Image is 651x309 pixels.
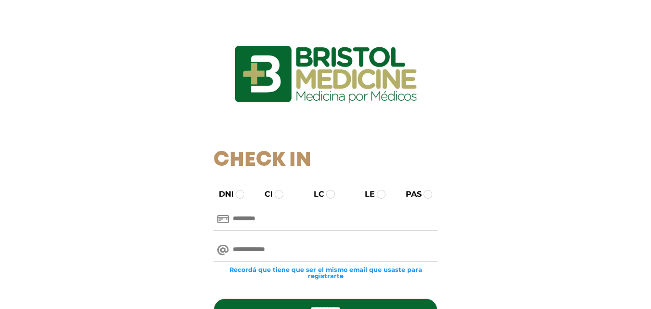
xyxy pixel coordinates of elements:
label: LC [305,188,324,200]
label: DNI [210,188,234,200]
label: LE [356,188,375,200]
h1: Check In [213,148,438,173]
label: CI [256,188,273,200]
label: PAS [397,188,422,200]
img: logo_ingresarbristol.jpg [196,12,456,137]
small: Recordá que tiene que ser el mismo email que usaste para registrarte [213,267,438,279]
